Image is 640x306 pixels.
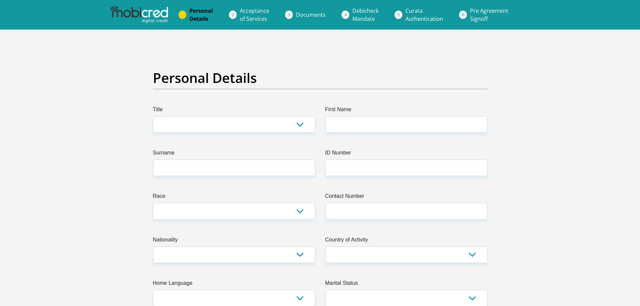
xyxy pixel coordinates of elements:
label: Contact Number [325,192,487,203]
label: ID Number [325,149,487,160]
span: Pre Agreement Signoff [470,7,508,23]
input: Surname [153,160,315,176]
input: First Name [325,116,487,133]
a: CurataAuthentication [400,4,449,26]
input: ID Number [325,160,487,176]
label: First Name [325,105,487,116]
label: Race [153,192,315,203]
a: DebicheckMandate [347,4,384,26]
a: Pre AgreementSignoff [465,4,514,26]
input: Contact Number [325,203,487,219]
a: Documents [291,8,331,21]
span: Documents [296,11,326,18]
label: Home Language [153,279,315,290]
span: Curata Authentication [406,7,443,23]
span: Debicheck Mandate [352,7,379,23]
span: Acceptance of Services [240,7,269,23]
label: Nationality [153,236,315,247]
label: Title [153,105,315,116]
span: Personal Details [189,7,213,23]
img: mobicred logo [110,6,168,23]
a: PersonalDetails [184,4,218,26]
label: Marital Status [325,279,487,290]
label: Surname [153,149,315,160]
label: Country of Activity [325,236,487,247]
a: Acceptanceof Services [234,4,274,26]
h2: Personal Details [153,70,487,86]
